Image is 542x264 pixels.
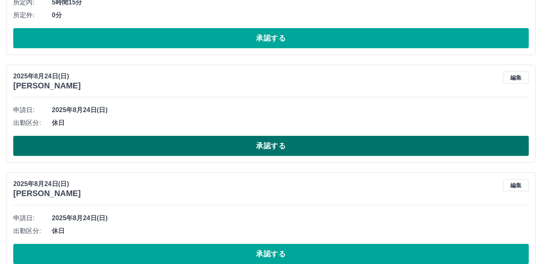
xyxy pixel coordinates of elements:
span: 2025年8月24日(日) [52,105,529,115]
span: 休日 [52,226,529,236]
button: 承認する [13,28,529,48]
span: 休日 [52,118,529,128]
span: 0分 [52,10,529,20]
button: 承認する [13,244,529,264]
h3: [PERSON_NAME] [13,189,81,198]
button: 承認する [13,136,529,156]
p: 2025年8月24日(日) [13,72,81,81]
span: 出勤区分: [13,226,52,236]
button: 編集 [503,179,529,191]
span: 申請日: [13,213,52,223]
p: 2025年8月24日(日) [13,179,81,189]
h3: [PERSON_NAME] [13,81,81,90]
span: 出勤区分: [13,118,52,128]
button: 編集 [503,72,529,84]
span: 申請日: [13,105,52,115]
span: 2025年8月24日(日) [52,213,529,223]
span: 所定外: [13,10,52,20]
